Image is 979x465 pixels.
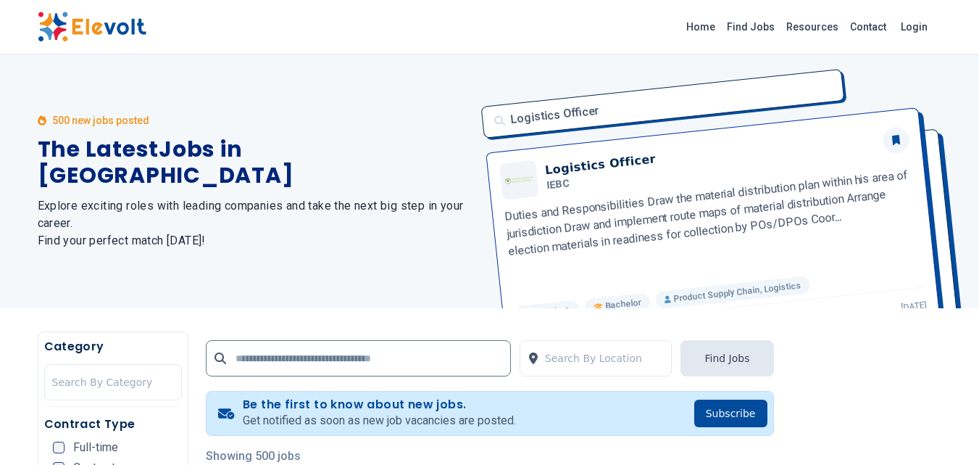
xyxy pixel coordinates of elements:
button: Subscribe [694,400,767,427]
p: Showing 500 jobs [206,448,774,465]
a: Find Jobs [721,15,780,38]
input: Full-time [53,442,64,453]
p: Get notified as soon as new job vacancies are posted. [243,412,516,429]
a: Contact [844,15,892,38]
h4: Be the first to know about new jobs. [243,398,516,412]
h2: Explore exciting roles with leading companies and take the next big step in your career. Find you... [38,197,472,250]
button: Find Jobs [680,340,773,376]
img: Elevolt [38,12,146,42]
h5: Contract Type [44,416,182,433]
a: Home [680,15,721,38]
h5: Category [44,338,182,355]
h1: The Latest Jobs in [GEOGRAPHIC_DATA] [38,136,472,189]
p: 500 new jobs posted [52,113,149,128]
span: Full-time [73,442,118,453]
a: Resources [780,15,844,38]
a: Login [892,12,936,41]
